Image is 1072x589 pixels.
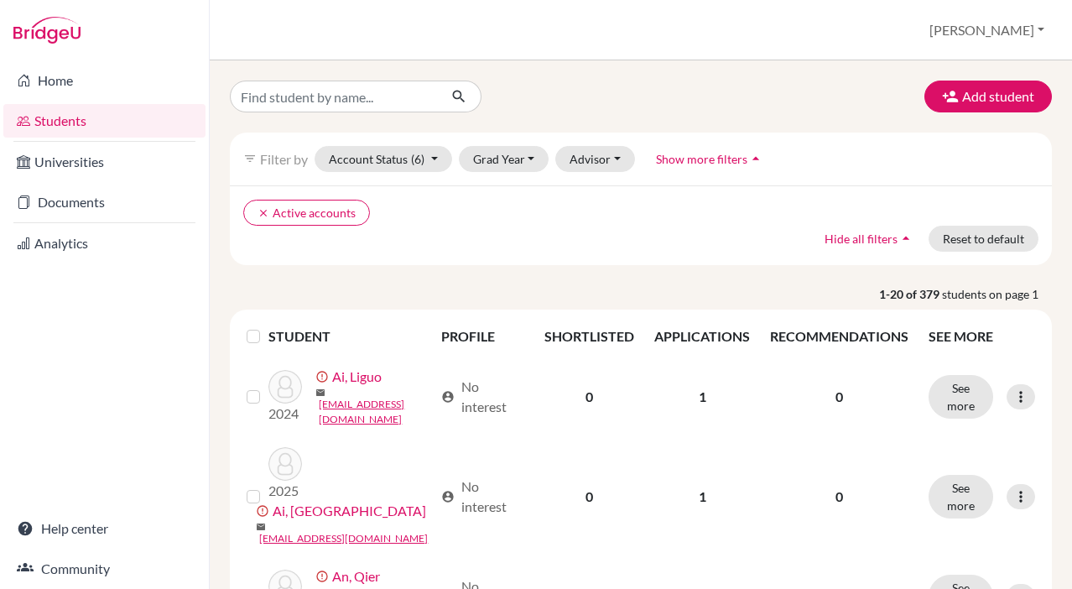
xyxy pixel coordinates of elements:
[256,504,273,518] span: error_outline
[929,226,1038,252] button: Reset to default
[3,145,206,179] a: Universities
[459,146,549,172] button: Grad Year
[243,200,370,226] button: clearActive accounts
[534,437,644,556] td: 0
[922,14,1052,46] button: [PERSON_NAME]
[534,357,644,437] td: 0
[555,146,635,172] button: Advisor
[3,185,206,219] a: Documents
[315,370,332,383] span: error_outline
[656,152,747,166] span: Show more filters
[441,377,524,417] div: No interest
[898,230,914,247] i: arrow_drop_up
[770,387,908,407] p: 0
[332,367,382,387] a: Ai, Liguo
[3,512,206,545] a: Help center
[760,316,918,357] th: RECOMMENDATIONS
[534,316,644,357] th: SHORTLISTED
[929,475,993,519] button: See more
[260,151,308,167] span: Filter by
[431,316,534,357] th: PROFILE
[3,104,206,138] a: Students
[268,370,302,404] img: Ai, Liguo
[268,316,431,357] th: STUDENT
[644,357,760,437] td: 1
[258,207,269,219] i: clear
[644,316,760,357] th: APPLICATIONS
[315,388,325,398] span: mail
[441,477,524,517] div: No interest
[319,397,434,427] a: [EMAIL_ADDRESS][DOMAIN_NAME]
[441,390,455,404] span: account_circle
[13,17,81,44] img: Bridge-U
[332,566,380,586] a: An, Qier
[929,375,993,419] button: See more
[644,437,760,556] td: 1
[243,152,257,165] i: filter_list
[810,226,929,252] button: Hide all filtersarrow_drop_up
[3,552,206,586] a: Community
[411,152,424,166] span: (6)
[924,81,1052,112] button: Add student
[642,146,778,172] button: Show more filtersarrow_drop_up
[268,481,302,501] p: 2025
[747,150,764,167] i: arrow_drop_up
[942,285,1052,303] span: students on page 1
[3,227,206,260] a: Analytics
[256,522,266,532] span: mail
[315,570,332,583] span: error_outline
[230,81,438,112] input: Find student by name...
[3,64,206,97] a: Home
[268,404,302,424] p: 2024
[770,487,908,507] p: 0
[315,146,452,172] button: Account Status(6)
[259,531,428,546] a: [EMAIL_ADDRESS][DOMAIN_NAME]
[441,490,455,503] span: account_circle
[825,232,898,246] span: Hide all filters
[879,285,942,303] strong: 1-20 of 379
[918,316,1045,357] th: SEE MORE
[273,501,426,521] a: Ai, [GEOGRAPHIC_DATA]
[268,447,302,481] img: Ai, Yancheng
